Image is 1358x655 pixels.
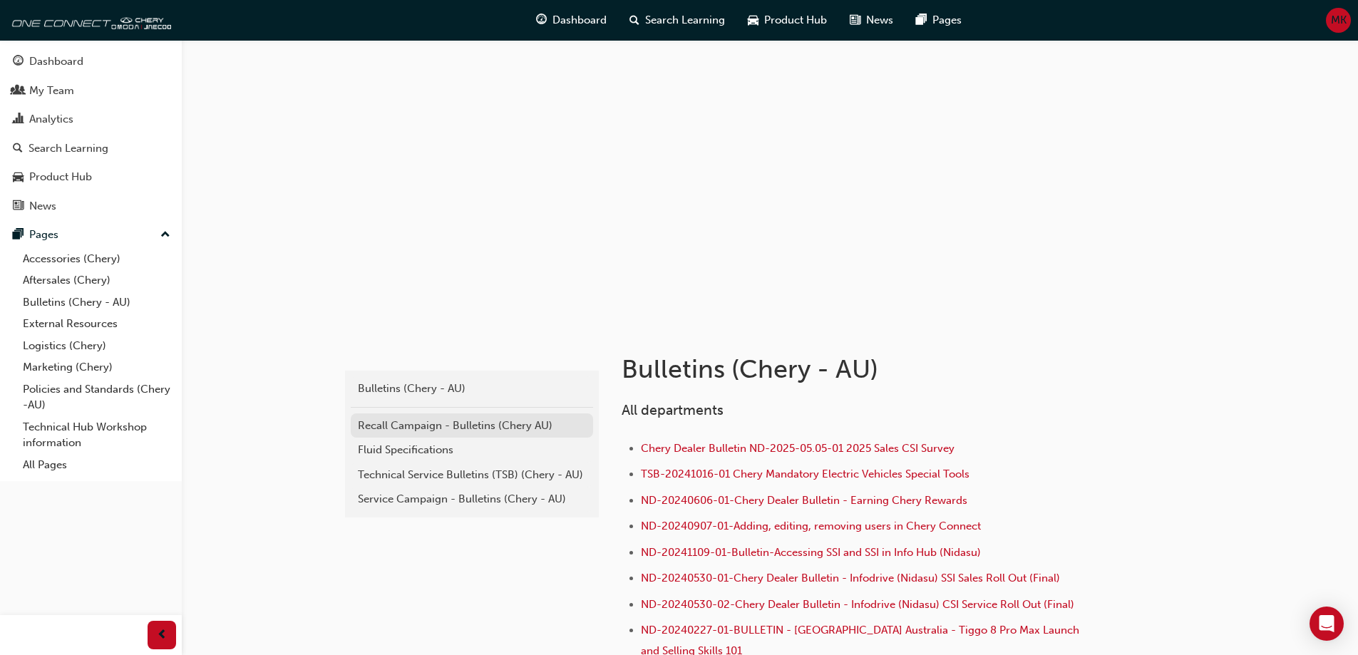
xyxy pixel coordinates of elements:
[905,6,973,35] a: pages-iconPages
[838,6,905,35] a: news-iconNews
[641,494,967,507] a: ND-20240606-01-Chery Dealer Bulletin - Earning Chery Rewards
[736,6,838,35] a: car-iconProduct Hub
[17,248,176,270] a: Accessories (Chery)
[17,313,176,335] a: External Resources
[622,354,1089,385] h1: Bulletins (Chery - AU)
[748,11,758,29] span: car-icon
[7,6,171,34] img: oneconnect
[17,416,176,454] a: Technical Hub Workshop information
[641,598,1074,611] a: ND-20240530-02-Chery Dealer Bulletin - Infodrive (Nidasu) CSI Service Roll Out (Final)
[6,193,176,220] a: News
[6,106,176,133] a: Analytics
[358,442,586,458] div: Fluid Specifications
[358,467,586,483] div: Technical Service Bulletins (TSB) (Chery - AU)
[17,378,176,416] a: Policies and Standards (Chery -AU)
[6,222,176,248] button: Pages
[552,12,607,29] span: Dashboard
[764,12,827,29] span: Product Hub
[618,6,736,35] a: search-iconSearch Learning
[17,269,176,292] a: Aftersales (Chery)
[29,140,108,157] div: Search Learning
[13,113,24,126] span: chart-icon
[157,626,168,644] span: prev-icon
[17,335,176,357] a: Logistics (Chery)
[29,227,58,243] div: Pages
[866,12,893,29] span: News
[850,11,860,29] span: news-icon
[536,11,547,29] span: guage-icon
[29,169,92,185] div: Product Hub
[29,53,83,70] div: Dashboard
[160,226,170,244] span: up-icon
[17,454,176,476] a: All Pages
[351,438,593,463] a: Fluid Specifications
[641,520,981,532] a: ND-20240907-01-Adding, editing, removing users in Chery Connect
[351,487,593,512] a: Service Campaign - Bulletins (Chery - AU)
[13,229,24,242] span: pages-icon
[645,12,725,29] span: Search Learning
[351,413,593,438] a: Recall Campaign - Bulletins (Chery AU)
[6,46,176,222] button: DashboardMy TeamAnalyticsSearch LearningProduct HubNews
[1326,8,1351,33] button: MK
[17,356,176,378] a: Marketing (Chery)
[13,143,23,155] span: search-icon
[932,12,962,29] span: Pages
[6,48,176,75] a: Dashboard
[641,442,955,455] a: Chery Dealer Bulletin ND-2025-05.05-01 2025 Sales CSI Survey
[13,85,24,98] span: people-icon
[1310,607,1344,641] div: Open Intercom Messenger
[29,83,74,99] div: My Team
[17,292,176,314] a: Bulletins (Chery - AU)
[351,463,593,488] a: Technical Service Bulletins (TSB) (Chery - AU)
[13,171,24,184] span: car-icon
[629,11,639,29] span: search-icon
[29,111,73,128] div: Analytics
[525,6,618,35] a: guage-iconDashboard
[641,546,981,559] a: ND-20241109-01-Bulletin-Accessing SSI and SSI in Info Hub (Nidasu)
[622,402,724,418] span: All departments
[358,491,586,507] div: Service Campaign - Bulletins (Chery - AU)
[641,572,1060,584] a: ND-20240530-01-Chery Dealer Bulletin - Infodrive (Nidasu) SSI Sales Roll Out (Final)
[13,56,24,68] span: guage-icon
[358,381,586,397] div: Bulletins (Chery - AU)
[6,78,176,104] a: My Team
[13,200,24,213] span: news-icon
[1331,12,1347,29] span: MK
[6,135,176,162] a: Search Learning
[916,11,927,29] span: pages-icon
[358,418,586,434] div: Recall Campaign - Bulletins (Chery AU)
[641,468,969,480] a: TSB-20241016-01 Chery Mandatory Electric Vehicles Special Tools
[351,376,593,401] a: Bulletins (Chery - AU)
[29,198,56,215] div: News
[6,164,176,190] a: Product Hub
